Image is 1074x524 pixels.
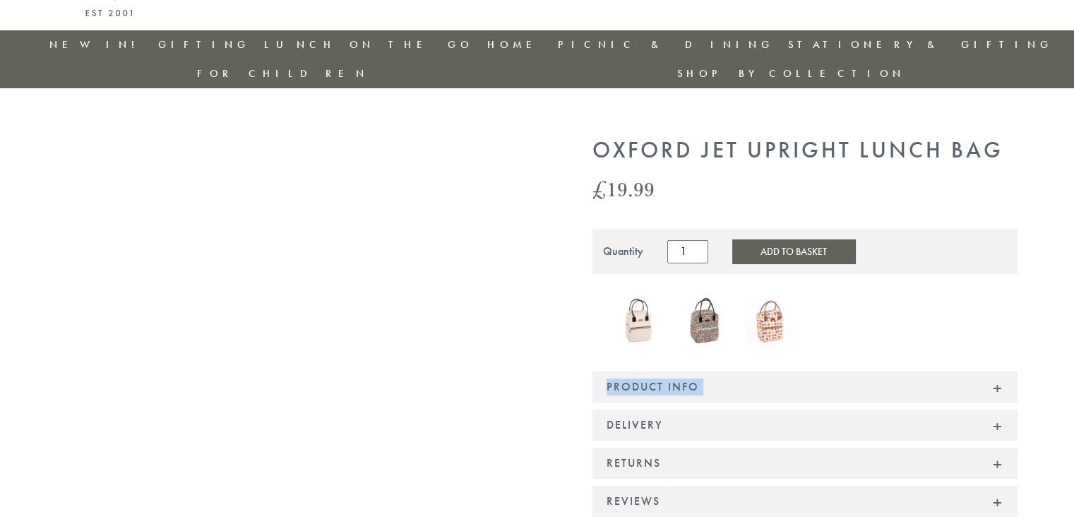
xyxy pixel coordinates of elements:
[603,245,643,258] div: Quantity
[592,174,607,203] span: £
[592,410,1018,441] div: Delivery
[264,37,473,52] a: Lunch On The Go
[677,66,905,81] a: Shop by collection
[592,371,1018,403] div: Product Info
[592,486,1018,517] div: Reviews
[788,37,1053,52] a: Stationery & Gifting
[197,66,369,81] a: For Children
[732,239,855,263] button: Add to Basket
[592,174,655,203] bdi: 19.99
[49,37,144,52] a: New in!
[487,37,544,52] a: Home
[592,448,1018,479] div: Returns
[667,240,708,263] input: Product quantity
[558,37,774,52] a: Picnic & Dining
[592,138,1018,164] h1: Oxford Jet Upright Lunch Bag
[158,37,250,52] a: Gifting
